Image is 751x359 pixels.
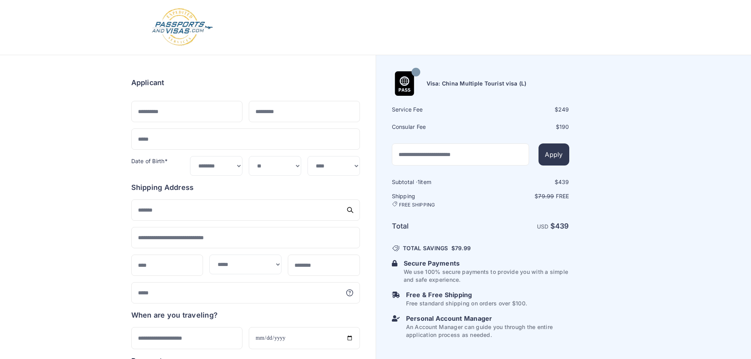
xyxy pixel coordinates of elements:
img: Product Name [392,71,417,96]
span: 190 [559,123,569,130]
span: 249 [558,106,569,113]
h6: Personal Account Manager [406,314,569,323]
h6: Free & Free Shipping [406,290,527,299]
h6: Consular Fee [392,123,480,131]
h6: Visa: China Multiple Tourist visa (L) [427,80,527,87]
h6: Shipping [392,192,480,208]
button: Apply [539,143,569,166]
span: 79.99 [455,245,471,251]
h6: Secure Payments [404,259,569,268]
p: $ [481,192,569,200]
p: An Account Manager can guide you through the entire application process as needed. [406,323,569,339]
div: $ [481,123,569,131]
span: 439 [558,179,569,185]
h6: Shipping Address [131,182,360,193]
strong: $ [550,222,569,230]
img: Logo [151,8,214,47]
h6: Service Fee [392,106,480,113]
h6: Applicant [131,77,164,88]
div: $ [481,178,569,186]
span: $ [451,244,471,252]
div: $ [481,106,569,113]
h6: Subtotal · item [392,178,480,186]
span: Free [556,193,569,199]
span: FREE SHIPPING [399,202,435,208]
h6: When are you traveling? [131,310,218,321]
span: USD [537,223,549,230]
svg: More information [346,289,354,297]
p: We use 100% secure payments to provide you with a simple and safe experience. [404,268,569,284]
span: 1 [417,179,420,185]
h6: Total [392,221,480,232]
p: Free standard shipping on orders over $100. [406,299,527,307]
label: Date of Birth* [131,158,168,164]
span: 79.99 [538,193,554,199]
span: 439 [555,222,569,230]
span: TOTAL SAVINGS [403,244,448,252]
